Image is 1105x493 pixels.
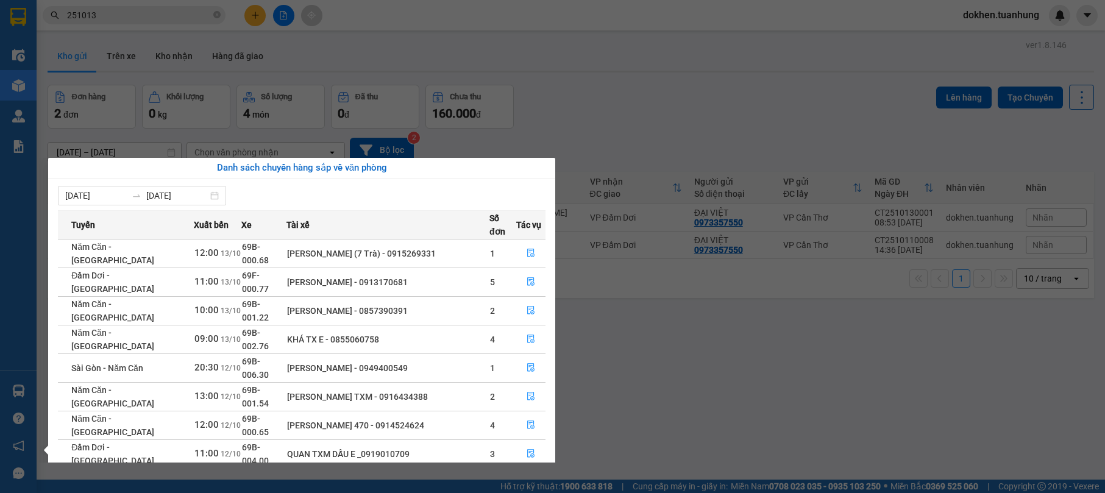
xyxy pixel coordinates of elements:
span: file-done [527,363,535,373]
button: file-done [517,272,545,292]
span: 2 [490,306,495,316]
span: file-done [527,335,535,344]
span: Năm Căn - [GEOGRAPHIC_DATA] [71,328,154,351]
span: 3 [490,449,495,459]
span: Đầm Dơi - [GEOGRAPHIC_DATA] [71,442,154,466]
span: 2 [490,392,495,402]
span: file-done [527,392,535,402]
span: 69B-000.65 [242,414,269,437]
span: Sài Gòn - Năm Căn [71,363,143,373]
span: Đầm Dơi - [GEOGRAPHIC_DATA] [71,271,154,294]
span: 69F-000.77 [242,271,269,294]
span: Tác vụ [516,218,541,232]
span: 4 [490,335,495,344]
span: file-done [527,306,535,316]
span: 11:00 [194,276,219,287]
span: 69B-001.22 [242,299,269,322]
span: 12/10 [221,421,241,430]
div: Danh sách chuyến hàng sắp về văn phòng [58,161,545,176]
span: 69B-002.76 [242,328,269,351]
button: file-done [517,444,545,464]
span: Năm Căn - [GEOGRAPHIC_DATA] [71,414,154,437]
span: 11:00 [194,448,219,459]
span: 13/10 [221,278,241,286]
span: Tài xế [286,218,310,232]
span: 12:00 [194,419,219,430]
span: 13/10 [221,307,241,315]
span: Xuất bến [194,218,229,232]
span: 69B-001.54 [242,385,269,408]
span: file-done [527,420,535,430]
div: [PERSON_NAME] - 0949400549 [287,361,489,375]
span: 4 [490,420,495,430]
div: [PERSON_NAME] - 0857390391 [287,304,489,317]
span: 10:00 [194,305,219,316]
button: file-done [517,244,545,263]
input: Đến ngày [146,189,208,202]
span: Năm Căn - [GEOGRAPHIC_DATA] [71,385,154,408]
span: 13:00 [194,391,219,402]
span: swap-right [132,191,141,200]
span: 12/10 [221,392,241,401]
button: file-done [517,358,545,378]
span: 1 [490,363,495,373]
button: file-done [517,301,545,321]
input: Từ ngày [65,189,127,202]
span: 69B-000.68 [242,242,269,265]
span: file-done [527,449,535,459]
div: [PERSON_NAME] 470 - 0914524624 [287,419,489,432]
button: file-done [517,416,545,435]
span: 20:30 [194,362,219,373]
span: 13/10 [221,249,241,258]
span: 5 [490,277,495,287]
span: Số đơn [489,211,516,238]
div: [PERSON_NAME] TXM - 0916434388 [287,390,489,403]
div: KHÁ TX E - 0855060758 [287,333,489,346]
span: Năm Căn - [GEOGRAPHIC_DATA] [71,299,154,322]
span: 69B-004.00 [242,442,269,466]
span: 1 [490,249,495,258]
span: 09:00 [194,333,219,344]
span: to [132,191,141,200]
span: 69B-006.30 [242,356,269,380]
span: Xe [241,218,252,232]
div: [PERSON_NAME] (7 Trà) - 0915269331 [287,247,489,260]
span: file-done [527,277,535,287]
button: file-done [517,330,545,349]
div: [PERSON_NAME] - 0913170681 [287,275,489,289]
div: QUAN TXM DẤU E _0919010709 [287,447,489,461]
button: file-done [517,387,545,406]
span: Năm Căn - [GEOGRAPHIC_DATA] [71,242,154,265]
span: 13/10 [221,335,241,344]
span: Tuyến [71,218,95,232]
span: file-done [527,249,535,258]
span: 12/10 [221,450,241,458]
span: 12/10 [221,364,241,372]
span: 12:00 [194,247,219,258]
